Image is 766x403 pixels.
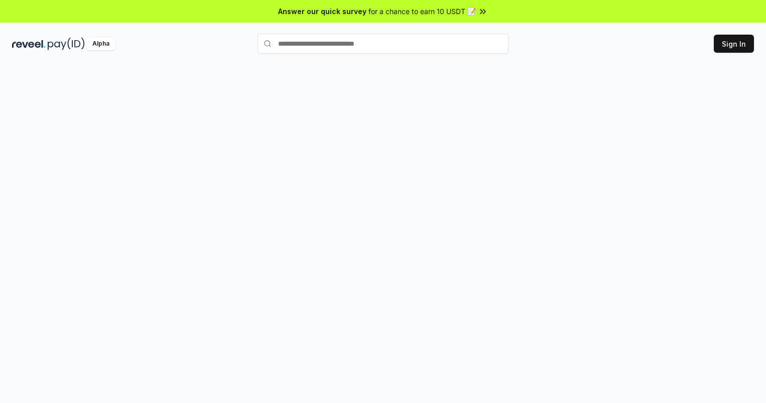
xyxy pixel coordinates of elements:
button: Sign In [714,35,754,53]
img: reveel_dark [12,38,46,50]
span: for a chance to earn 10 USDT 📝 [368,6,476,17]
span: Answer our quick survey [278,6,366,17]
div: Alpha [87,38,115,50]
img: pay_id [48,38,85,50]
